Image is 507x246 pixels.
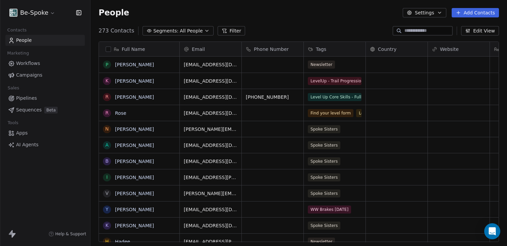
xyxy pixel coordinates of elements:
[20,8,48,17] span: Be-Spoke
[184,142,237,149] span: [EMAIL_ADDRESS][DOMAIN_NAME]
[403,8,446,17] button: Settings
[49,231,86,237] a: Help & Support
[308,173,340,181] span: Spoke Sisters
[308,109,353,117] span: Find your level form
[16,130,28,137] span: Apps
[461,26,499,35] button: Edit View
[115,143,154,148] a: [PERSON_NAME]
[115,191,154,196] a: [PERSON_NAME]
[106,174,108,181] div: I
[308,157,340,165] span: Spoke Sisters
[122,46,145,53] span: Full Name
[184,110,237,116] span: [EMAIL_ADDRESS][DOMAIN_NAME]
[180,42,241,56] div: Email
[246,94,299,100] span: [PHONE_NUMBER]
[180,27,203,34] span: All People
[115,127,154,132] a: [PERSON_NAME]
[16,72,42,79] span: Campaigns
[16,60,40,67] span: Workflows
[105,77,108,84] div: K
[105,238,109,245] div: H
[184,61,237,68] span: [EMAIL_ADDRESS][DOMAIN_NAME]
[184,238,237,245] span: [EMAIL_ADDRESS][PERSON_NAME][DOMAIN_NAME]
[378,46,397,53] span: Country
[304,42,365,56] div: Tags
[115,94,154,100] a: [PERSON_NAME]
[115,110,126,116] a: Rose
[99,42,179,56] div: Full Name
[99,57,180,242] div: grid
[308,238,335,246] span: Newsletter
[16,37,32,44] span: People
[184,126,237,133] span: [PERSON_NAME][EMAIL_ADDRESS][PERSON_NAME][DOMAIN_NAME]
[9,9,17,17] img: Facebook%20profile%20picture.png
[5,118,21,128] span: Tools
[115,78,154,84] a: [PERSON_NAME]
[106,206,109,213] div: Y
[308,93,361,101] span: Level Up Core Skills - Full Program
[308,61,335,69] span: Newsletter
[184,222,237,229] span: [EMAIL_ADDRESS][DOMAIN_NAME]
[5,83,22,93] span: Sales
[16,106,42,113] span: Sequences
[4,25,30,35] span: Contacts
[308,222,340,230] span: Spoke Sisters
[366,42,428,56] div: Country
[440,46,459,53] span: Website
[5,104,85,115] a: SequencesBeta
[5,58,85,69] a: Workflows
[16,141,39,148] span: AI Agents
[105,158,109,165] div: B
[254,46,289,53] span: Phone Number
[5,93,85,104] a: Pipelines
[105,126,109,133] div: N
[452,8,499,17] button: Add Contacts
[115,62,154,67] a: [PERSON_NAME]
[5,128,85,139] a: Apps
[428,42,490,56] div: Website
[218,26,245,35] button: Filter
[192,46,205,53] span: Email
[99,8,129,18] span: People
[55,231,86,237] span: Help & Support
[115,159,154,164] a: [PERSON_NAME]
[242,42,303,56] div: Phone Number
[99,27,134,35] span: 273 Contacts
[105,93,109,100] div: R
[308,141,340,149] span: Spoke Sisters
[184,190,237,197] span: [PERSON_NAME][EMAIL_ADDRESS][DOMAIN_NAME]
[308,206,351,214] span: WW Brakes [DATE]
[184,206,237,213] span: [EMAIL_ADDRESS][DOMAIN_NAME]
[115,223,154,228] a: [PERSON_NAME]
[5,35,85,46] a: People
[5,70,85,81] a: Campaigns
[5,139,85,150] a: AI Agents
[115,207,154,212] a: [PERSON_NAME]
[316,46,326,53] span: Tags
[308,125,340,133] span: Spoke Sisters
[184,78,237,84] span: [EMAIL_ADDRESS][DOMAIN_NAME]
[184,174,237,181] span: [EMAIL_ADDRESS][PERSON_NAME][DOMAIN_NAME]
[8,7,57,18] button: Be-Spoke
[308,189,340,197] span: Spoke Sisters
[115,239,130,244] a: Hadee
[105,222,108,229] div: K
[356,109,376,117] span: Level 2
[44,107,58,113] span: Beta
[105,109,109,116] div: R
[184,94,237,100] span: [EMAIL_ADDRESS][DOMAIN_NAME]
[105,190,109,197] div: V
[115,175,154,180] a: [PERSON_NAME]
[4,48,32,58] span: Marketing
[105,142,109,149] div: A
[184,158,237,165] span: [EMAIL_ADDRESS][DOMAIN_NAME]
[16,95,37,102] span: Pipelines
[484,223,500,239] div: Open Intercom Messenger
[308,77,361,85] span: LevelUp - Trail Progression - Session [DATE] - [DATE]
[153,27,178,34] span: Segments:
[106,61,108,68] div: P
